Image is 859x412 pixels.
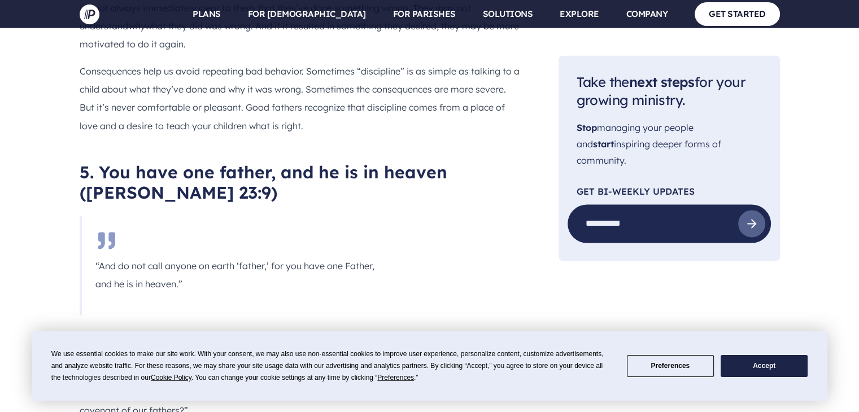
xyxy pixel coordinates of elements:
p: managing your people and inspiring deeper forms of community. [577,120,762,168]
div: Cookie Consent Prompt [32,331,827,401]
span: Stop [577,122,597,133]
i: why [128,20,145,32]
button: Accept [721,355,808,377]
p: Consequences help us avoid repeating bad behavior. Sometimes “discipline” is as simple as talking... [80,62,522,134]
div: We use essential cookies to make our site work. With your consent, we may also use non-essential ... [51,348,613,384]
button: Preferences [627,355,714,377]
p: Get Bi-Weekly Updates [577,186,762,195]
a: GET STARTED [695,2,780,25]
p: “And do not call anyone on earth ‘father,’ for you have one Father, and he is in heaven.” [95,256,391,292]
span: Cookie Policy [151,374,191,382]
span: start [593,138,614,149]
span: Take the for your growing ministry. [577,73,745,109]
h2: 5. You have one father, and he is in heaven ([PERSON_NAME] 23:9) [80,161,522,202]
span: next steps [629,73,695,90]
span: Preferences [377,374,414,382]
